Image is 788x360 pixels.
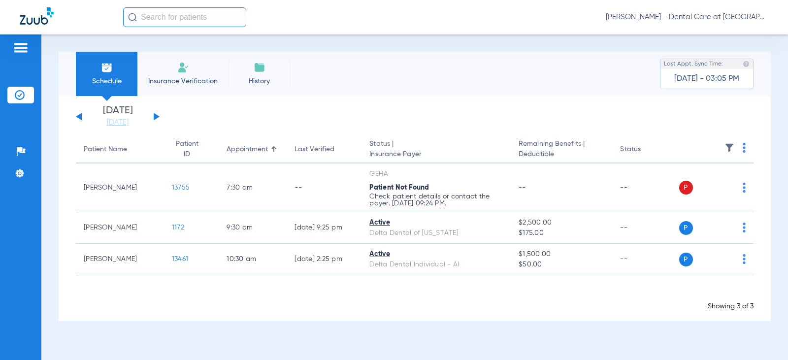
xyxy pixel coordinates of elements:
[606,12,768,22] span: [PERSON_NAME] - Dental Care at [GEOGRAPHIC_DATA]
[519,249,604,260] span: $1,500.00
[743,143,746,153] img: group-dot-blue.svg
[177,62,189,73] img: Manual Insurance Verification
[84,144,127,155] div: Patient Name
[88,106,147,128] li: [DATE]
[88,118,147,128] a: [DATE]
[172,139,211,160] div: Patient ID
[227,144,279,155] div: Appointment
[227,144,268,155] div: Appointment
[219,244,287,275] td: 10:30 AM
[679,253,693,266] span: P
[76,244,164,275] td: [PERSON_NAME]
[145,76,221,86] span: Insurance Verification
[679,221,693,235] span: P
[369,169,503,179] div: GEHA
[519,260,604,270] span: $50.00
[519,228,604,238] span: $175.00
[219,164,287,212] td: 7:30 AM
[612,212,679,244] td: --
[369,149,503,160] span: Insurance Payer
[128,13,137,22] img: Search Icon
[369,260,503,270] div: Delta Dental Individual - AI
[743,61,750,67] img: last sync help info
[519,149,604,160] span: Deductible
[83,76,130,86] span: Schedule
[76,164,164,212] td: [PERSON_NAME]
[369,228,503,238] div: Delta Dental of [US_STATE]
[123,7,246,27] input: Search for patients
[369,249,503,260] div: Active
[254,62,265,73] img: History
[13,42,29,54] img: hamburger-icon
[724,143,734,153] img: filter.svg
[612,164,679,212] td: --
[295,144,334,155] div: Last Verified
[369,193,503,207] p: Check patient details or contact the payer. [DATE] 09:24 PM.
[236,76,283,86] span: History
[20,7,54,25] img: Zuub Logo
[287,244,361,275] td: [DATE] 2:25 PM
[172,139,202,160] div: Patient ID
[295,144,354,155] div: Last Verified
[101,62,113,73] img: Schedule
[511,136,612,164] th: Remaining Benefits |
[519,184,526,191] span: --
[612,244,679,275] td: --
[287,164,361,212] td: --
[708,303,754,310] span: Showing 3 of 3
[287,212,361,244] td: [DATE] 9:25 PM
[674,74,739,84] span: [DATE] - 03:05 PM
[172,256,188,262] span: 13461
[369,218,503,228] div: Active
[679,181,693,195] span: P
[369,184,429,191] span: Patient Not Found
[612,136,679,164] th: Status
[519,218,604,228] span: $2,500.00
[172,184,190,191] span: 13755
[84,144,156,155] div: Patient Name
[76,212,164,244] td: [PERSON_NAME]
[664,59,723,69] span: Last Appt. Sync Time:
[219,212,287,244] td: 9:30 AM
[361,136,511,164] th: Status |
[743,223,746,232] img: group-dot-blue.svg
[743,183,746,193] img: group-dot-blue.svg
[743,254,746,264] img: group-dot-blue.svg
[172,224,184,231] span: 1172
